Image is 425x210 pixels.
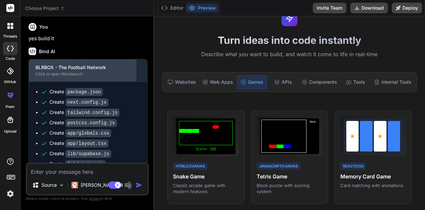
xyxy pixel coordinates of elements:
div: Web Apps [200,75,236,89]
p: Always double-check its answers. Your in Bind [26,195,149,202]
h6: You [39,24,48,30]
p: Block puzzle with scoring system [257,182,322,194]
div: Create [49,88,103,95]
p: Source [42,182,57,188]
code: app/globals.css [65,129,111,137]
code: tailwind.config.js [65,109,120,117]
button: Preview [186,3,218,13]
div: Tools [341,75,370,89]
p: [PERSON_NAME] 4 S.. [81,182,130,188]
div: Components [299,75,340,89]
div: Create [49,119,117,126]
label: prem [6,104,15,110]
button: Deploy [392,3,422,13]
div: Create [49,160,106,167]
img: Claude 4 Sonnet [71,182,78,188]
h6: Bind AI [39,48,55,55]
div: Create [49,130,111,137]
div: Click to open Workbench [36,71,129,77]
code: app/layout.tsx [65,140,109,148]
button: Download [350,3,388,13]
p: Card matching with animations [340,182,406,188]
code: lib/stripe.js [65,160,106,168]
span: privacy [89,196,101,200]
h4: Memory Card Game [340,172,406,180]
img: attachment [126,181,133,189]
div: Games [237,75,267,89]
div: HTML5/Canvas [173,162,208,170]
label: Upload [4,129,17,134]
div: BLRBOX - The Football Network [36,64,129,71]
code: postcss.config.js [65,119,117,127]
img: settings [5,188,16,199]
img: icon [136,182,142,188]
div: JavaScript/Canvas [257,162,300,170]
span: Choose Project [25,5,65,12]
button: BLRBOX - The Football NetworkClick to open Workbench [29,59,136,81]
div: Next [308,120,318,153]
label: code [6,56,15,61]
label: threads [3,34,17,39]
code: next.config.js [65,98,109,106]
h4: Tetris Game [257,172,322,180]
p: Classic arcade game with modern features [173,182,239,194]
div: Websites [165,75,199,89]
div: APIs [268,75,297,89]
button: Invite Team [313,3,346,13]
div: Create [49,99,109,106]
div: Create [49,109,120,116]
code: lib/supabase.js [65,150,111,158]
div: React/CSS [340,162,366,170]
div: Internal Tools [372,75,414,89]
div: Create [49,150,111,157]
p: Describe what you want to build, and watch it come to life in real-time [158,50,421,59]
div: Score: 150 [179,147,233,152]
h4: Snake Game [173,172,239,180]
label: GitHub [4,79,16,85]
p: yes build it [29,35,147,43]
button: Editor [158,3,186,13]
h1: Turn ideas into code instantly [158,34,421,46]
div: Create [49,140,109,147]
code: package.json [65,88,103,96]
img: Pick Models [59,182,64,188]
